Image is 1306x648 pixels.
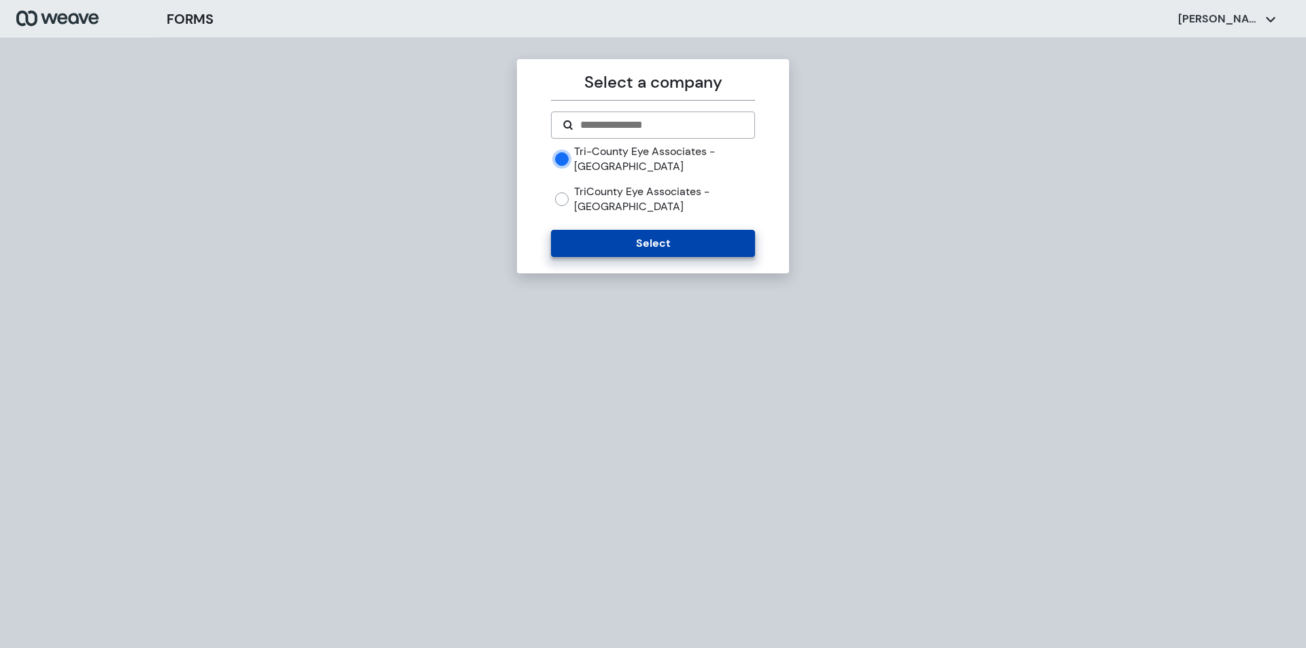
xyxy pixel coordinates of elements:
button: Select [551,230,754,257]
p: [PERSON_NAME] [1178,12,1260,27]
label: Tri-County Eye Associates - [GEOGRAPHIC_DATA] [574,144,754,173]
p: Select a company [551,70,754,95]
input: Search [579,117,743,133]
h3: FORMS [167,9,214,29]
label: TriCounty Eye Associates - [GEOGRAPHIC_DATA] [574,184,754,214]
